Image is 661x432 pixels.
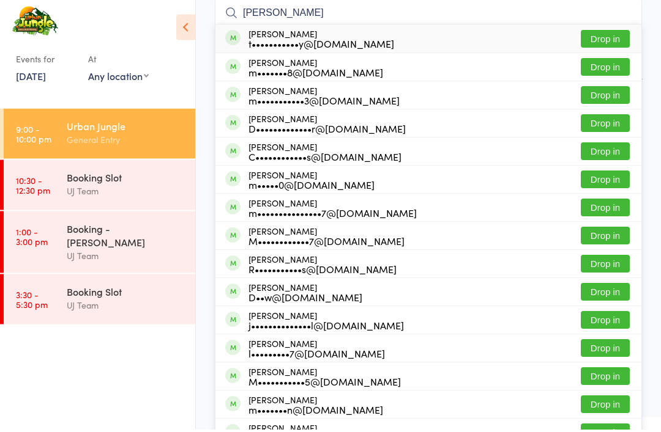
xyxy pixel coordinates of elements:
div: At [88,51,149,71]
button: Drop in [581,61,630,79]
div: UJ Team [67,251,185,265]
button: Drop in [581,314,630,332]
button: Drop in [581,89,630,107]
div: [PERSON_NAME] [248,145,401,164]
a: 1:00 -3:00 pmBooking - [PERSON_NAME]UJ Team [4,214,195,276]
div: [PERSON_NAME] [248,398,383,417]
div: General Entry [67,135,185,149]
div: [PERSON_NAME] [248,229,405,249]
div: Events for [16,51,76,71]
div: M•••••••••••5@[DOMAIN_NAME] [248,379,401,389]
div: m•••••••8@[DOMAIN_NAME] [248,70,383,80]
a: 9:00 -10:00 pmUrban JungleGeneral Entry [4,111,195,161]
time: 10:30 - 12:30 pm [16,178,50,197]
div: t•••••••••••y@[DOMAIN_NAME] [248,42,394,51]
button: Drop in [581,230,630,247]
div: m•••••••••••••••7@[DOMAIN_NAME] [248,211,417,221]
button: Drop in [581,286,630,304]
img: Urban Jungle Indoor Rock Climbing [12,9,58,39]
div: R•••••••••••s@[DOMAIN_NAME] [248,267,397,277]
div: Any location [88,71,149,85]
div: m•••••••••••3@[DOMAIN_NAME] [248,98,400,108]
time: 9:00 - 10:00 pm [16,126,51,146]
button: Drop in [581,370,630,388]
button: Drop in [581,398,630,416]
div: D•••••••••••••r@[DOMAIN_NAME] [248,126,406,136]
div: Booking Slot [67,173,185,186]
button: Drop in [581,258,630,276]
div: [PERSON_NAME] [248,89,400,108]
div: UJ Team [67,301,185,315]
button: Drop in [581,145,630,163]
button: Drop in [581,202,630,219]
div: [PERSON_NAME] [248,173,375,192]
div: [PERSON_NAME] [248,257,397,277]
time: 1:00 - 3:00 pm [16,229,48,249]
div: Booking Slot [67,287,185,301]
div: Booking - [PERSON_NAME] [67,224,185,251]
a: 10:30 -12:30 pmBooking SlotUJ Team [4,163,195,213]
div: [PERSON_NAME] [248,313,404,333]
div: [PERSON_NAME] [248,60,383,80]
div: D••w@[DOMAIN_NAME] [248,295,362,305]
a: [DATE] [16,71,46,85]
div: C••••••••••••s@[DOMAIN_NAME] [248,155,401,164]
time: 3:30 - 5:30 pm [16,292,48,312]
a: 3:30 -5:30 pmBooking SlotUJ Team [4,277,195,327]
div: Urban Jungle [67,122,185,135]
div: l•••••••••7@[DOMAIN_NAME] [248,351,385,361]
button: Drop in [581,33,630,51]
div: [PERSON_NAME] [248,32,394,51]
button: Drop in [581,342,630,360]
div: UJ Team [67,186,185,200]
button: Drop in [581,117,630,135]
div: [PERSON_NAME] [248,285,362,305]
div: m•••••0@[DOMAIN_NAME] [248,183,375,192]
div: [PERSON_NAME] [248,201,417,221]
div: [PERSON_NAME] [248,342,385,361]
div: m•••••••n@[DOMAIN_NAME] [248,408,383,417]
div: [PERSON_NAME] [248,370,401,389]
input: Search [215,2,642,30]
div: M••••••••••••7@[DOMAIN_NAME] [248,239,405,249]
div: j••••••••••••••l@[DOMAIN_NAME] [248,323,404,333]
button: Drop in [581,174,630,191]
div: [PERSON_NAME] [248,117,406,136]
